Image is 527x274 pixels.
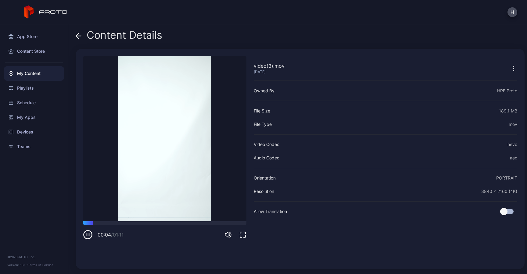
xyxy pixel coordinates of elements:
[509,121,517,128] div: mov
[4,44,64,59] a: Content Store
[76,29,162,44] div: Content Details
[507,141,517,148] div: hevc
[481,188,517,195] div: 3840 x 2160 (4K)
[4,125,64,139] a: Devices
[4,66,64,81] a: My Content
[254,188,274,195] div: Resolution
[111,232,124,238] span: / 01:11
[497,87,517,94] div: HPE Proto
[4,81,64,95] a: Playlists
[7,254,61,259] div: © 2025 PROTO, Inc.
[510,154,517,162] div: aac
[254,141,279,148] div: Video Codec
[254,62,285,69] div: video(3).mov
[254,154,279,162] div: Audio Codec
[254,121,272,128] div: File Type
[4,29,64,44] a: App Store
[254,107,270,115] div: File Size
[254,208,287,215] div: Allow Translation
[4,95,64,110] a: Schedule
[496,174,517,182] div: PORTRAIT
[507,7,517,17] button: H
[499,107,517,115] div: 189.1 MB
[7,263,28,267] span: Version 1.13.0 •
[4,139,64,154] a: Teams
[28,263,53,267] a: Terms Of Service
[4,110,64,125] a: My Apps
[98,231,124,238] div: 00:04
[254,174,276,182] div: Orientation
[83,56,246,221] video: Sorry, your browser doesn‘t support embedded videos
[254,87,274,94] div: Owned By
[254,69,285,74] div: [DATE]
